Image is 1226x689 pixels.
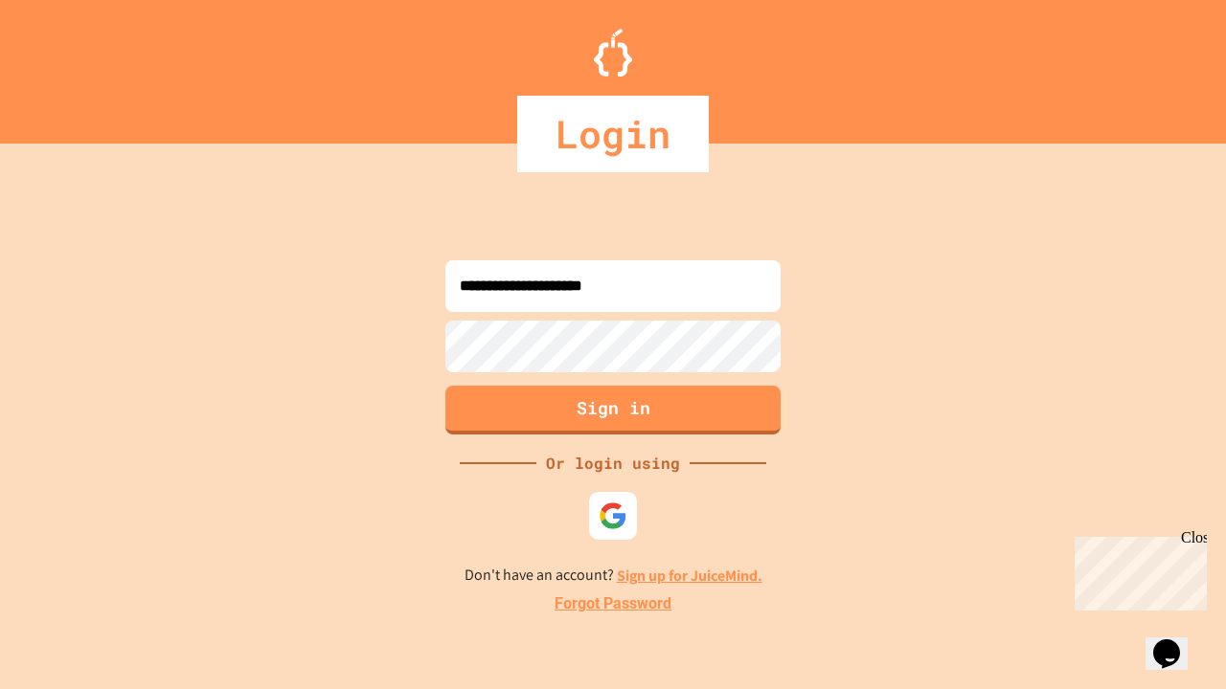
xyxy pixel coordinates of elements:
img: Logo.svg [594,29,632,77]
div: Login [517,96,709,172]
iframe: chat widget [1067,529,1207,611]
div: Or login using [536,452,690,475]
iframe: chat widget [1146,612,1207,670]
button: Sign in [445,386,781,434]
a: Forgot Password [555,592,671,615]
a: Sign up for JuiceMind. [617,566,762,586]
p: Don't have an account? [465,564,762,588]
img: google-icon.svg [599,501,627,530]
div: Chat with us now!Close [8,8,132,122]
